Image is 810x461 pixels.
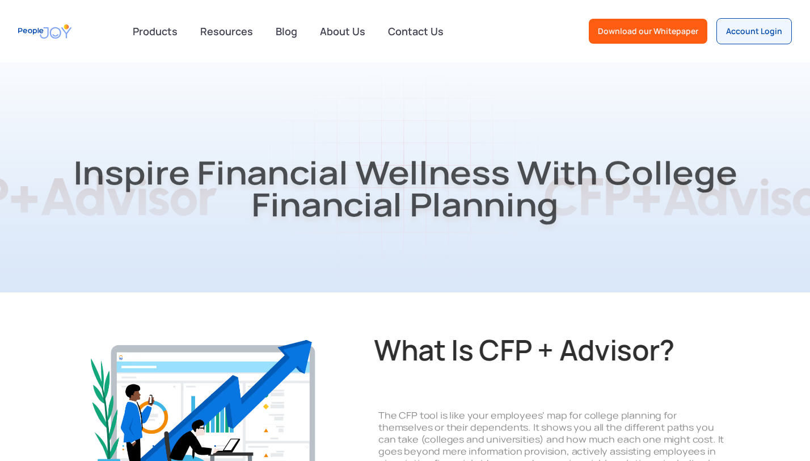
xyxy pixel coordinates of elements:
a: Resources [193,19,260,44]
a: About Us [313,19,372,44]
a: home [18,19,71,44]
div: Products [126,20,184,43]
span: What is CFP + Advisor? [374,333,674,367]
a: Account Login [716,18,792,44]
a: Contact Us [381,19,450,44]
a: Blog [269,19,304,44]
h1: Inspire Financial Wellness With College Financial Planning [9,131,801,246]
div: Download our Whitepaper [598,26,698,37]
div: Account Login [726,26,782,37]
a: Download our Whitepaper [589,19,707,44]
